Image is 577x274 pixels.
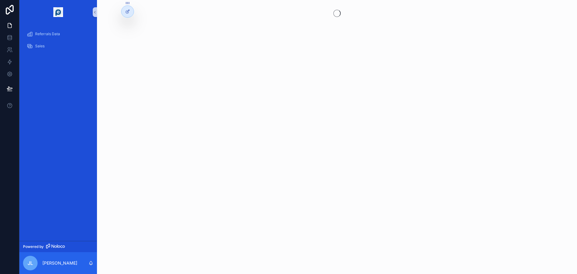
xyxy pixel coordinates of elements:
[23,29,93,39] a: Referrals Data
[23,244,44,249] span: Powered by
[19,24,97,59] div: scrollable content
[35,32,60,36] span: Referrals Data
[35,44,45,49] span: Sales
[19,241,97,252] a: Powered by
[53,7,63,17] img: App logo
[42,260,77,266] p: [PERSON_NAME]
[28,259,33,267] span: JL
[23,41,93,52] a: Sales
